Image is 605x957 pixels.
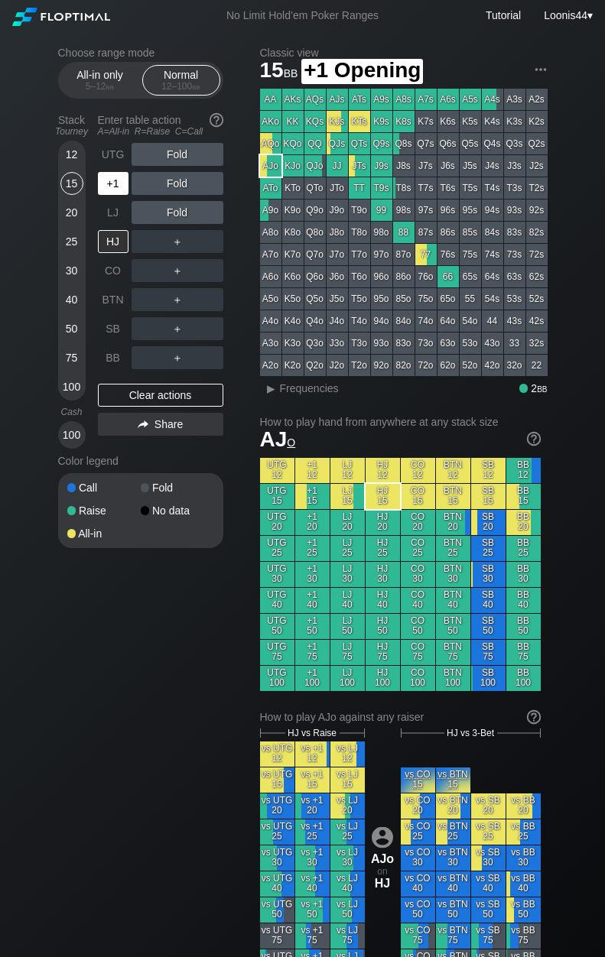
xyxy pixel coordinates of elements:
div: BB 20 [506,510,541,535]
div: K6s [437,111,459,132]
span: bb [106,81,115,92]
div: J4s [482,155,503,177]
div: 84o [393,310,415,332]
div: BB 40 [506,588,541,613]
div: 62s [526,266,548,287]
div: T7o [349,244,370,265]
div: J3s [504,155,525,177]
div: QJs [327,133,348,154]
div: T8s [393,177,415,199]
div: 92o [371,355,392,376]
div: Fold [141,482,214,493]
div: 82o [393,355,415,376]
div: UTG [98,143,128,166]
div: A6o [260,266,281,287]
div: JTo [327,177,348,199]
div: Clear actions [98,384,223,407]
div: 75 [60,346,83,369]
div: KTs [349,111,370,132]
div: 40 [60,288,83,311]
div: No data [141,505,214,516]
div: TT [349,177,370,199]
div: KJo [282,155,304,177]
div: J7s [415,155,437,177]
div: Q4o [304,310,326,332]
div: 99 [371,200,392,221]
div: 94o [371,310,392,332]
div: UTG 12 [260,458,294,483]
div: SB 30 [471,562,506,587]
div: AKo [260,111,281,132]
div: QTo [304,177,326,199]
div: UTG 75 [260,640,294,665]
div: T8o [349,222,370,243]
div: K8s [393,111,415,132]
span: AJ [260,427,296,451]
div: A6s [437,89,459,110]
div: +1 50 [295,614,330,639]
a: Tutorial [486,9,521,21]
div: 32s [526,333,548,354]
div: KQs [304,111,326,132]
div: CO 30 [401,562,435,587]
div: T9s [371,177,392,199]
div: 82s [526,222,548,243]
div: JTs [349,155,370,177]
div: Q6o [304,266,326,287]
div: K7o [282,244,304,265]
div: HJ 25 [366,536,400,561]
div: AQs [304,89,326,110]
div: K2s [526,111,548,132]
div: K9o [282,200,304,221]
div: 5 – 12 [68,81,132,92]
div: 72o [415,355,437,376]
div: 100 [60,423,83,446]
div: 95o [371,288,392,310]
div: A4s [482,89,503,110]
div: J9o [327,200,348,221]
div: HJ 15 [366,484,400,509]
div: K4s [482,111,503,132]
div: K8o [282,222,304,243]
div: T4o [349,310,370,332]
div: Q9s [371,133,392,154]
div: 73s [504,244,525,265]
div: K9s [371,111,392,132]
div: LJ 30 [330,562,365,587]
img: ellipsis.fd386fe8.svg [532,61,549,78]
div: 25 [60,230,83,253]
div: BB [98,346,128,369]
div: A=All-in R=Raise C=Call [98,126,223,137]
div: HJ 30 [366,562,400,587]
div: 72s [526,244,548,265]
div: 98s [393,200,415,221]
div: 15 [60,172,83,195]
div: SB 12 [471,458,506,483]
div: 54s [482,288,503,310]
div: LJ 12 [330,458,365,483]
div: LJ 40 [330,588,365,613]
div: K5s [460,111,481,132]
h2: Choose range mode [58,47,223,59]
div: T5s [460,177,481,199]
div: T9o [349,200,370,221]
div: T4s [482,177,503,199]
div: K3o [282,333,304,354]
div: 20 [60,201,83,224]
div: 53s [504,288,525,310]
div: 53o [460,333,481,354]
div: J6s [437,155,459,177]
div: LJ [98,201,128,224]
div: CO 12 [401,458,435,483]
div: Q6s [437,133,459,154]
div: CO 75 [401,640,435,665]
div: A9s [371,89,392,110]
div: 52o [460,355,481,376]
div: BB 12 [506,458,541,483]
div: +1 12 [295,458,330,483]
div: 76s [437,244,459,265]
div: K2o [282,355,304,376]
div: Fold [132,143,223,166]
div: A2s [526,89,548,110]
div: BTN 30 [436,562,470,587]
